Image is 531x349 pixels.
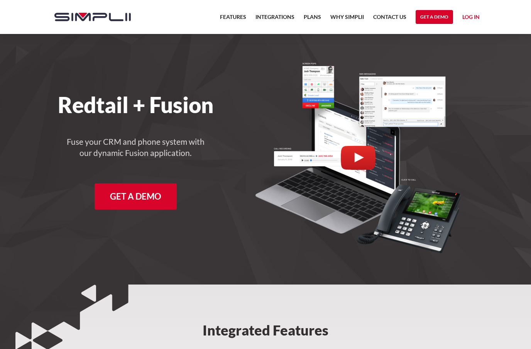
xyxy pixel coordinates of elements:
a: Features [220,12,246,26]
img: A desk phone and laptop with a CRM up and Fusion bringing call recording, screen pops, and SMS me... [255,62,461,254]
a: Get A Demo [95,183,177,210]
a: Integrations [255,12,294,26]
a: Contact US [373,12,406,26]
a: Why Simplii [330,12,364,26]
h4: Fuse your CRM and phone system with our dynamic Fusion application. [66,136,205,159]
a: Log in [462,12,480,24]
a: Plans [304,12,321,26]
h2: Integrated Features [145,285,386,349]
a: Get a Demo [416,10,453,24]
img: Simplii [54,13,131,21]
a: open lightbox [341,146,375,170]
h1: Redtail + Fusion [47,92,225,118]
